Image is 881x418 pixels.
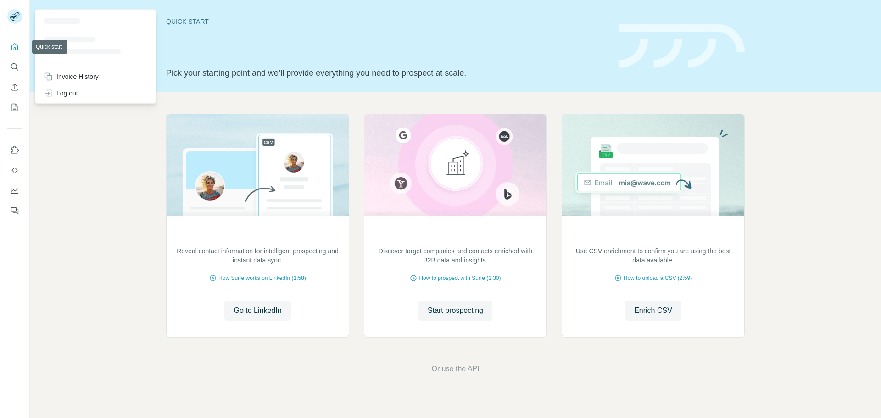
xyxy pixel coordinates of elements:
[619,24,745,68] img: banner
[600,228,707,241] h2: Enrich your contact lists
[218,274,306,282] span: How Surfe works on LinkedIn (1:58)
[7,39,22,55] button: Quick start
[7,142,22,158] button: Use Surfe on LinkedIn
[418,301,492,321] button: Start prospecting
[166,17,608,26] div: Quick start
[7,182,22,199] button: Dashboard
[634,305,672,316] span: Enrich CSV
[166,67,608,79] p: Pick your starting point and we’ll provide everything you need to prospect at scale.
[44,72,99,81] div: Invoice History
[7,99,22,116] button: My lists
[234,305,281,316] span: Go to LinkedIn
[7,202,22,219] button: Feedback
[224,301,290,321] button: Go to LinkedIn
[7,59,22,75] button: Search
[374,246,537,265] p: Discover target companies and contacts enriched with B2B data and insights.
[166,114,349,216] img: Prospect on LinkedIn
[431,363,479,374] button: Or use the API
[419,274,501,282] span: How to prospect with Surfe (1:30)
[44,89,78,98] div: Log out
[571,246,735,265] p: Use CSV enrichment to confirm you are using the best data available.
[404,228,507,241] h2: Identify target accounts
[625,301,681,321] button: Enrich CSV
[428,305,483,316] span: Start prospecting
[364,114,547,216] img: Identify target accounts
[166,43,608,61] h1: Let’s prospect together
[7,79,22,95] button: Enrich CSV
[562,114,745,216] img: Enrich your contact lists
[624,274,692,282] span: How to upload a CSV (2:59)
[211,228,304,241] h2: Prospect on LinkedIn
[7,162,22,178] button: Use Surfe API
[176,246,340,265] p: Reveal contact information for intelligent prospecting and instant data sync.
